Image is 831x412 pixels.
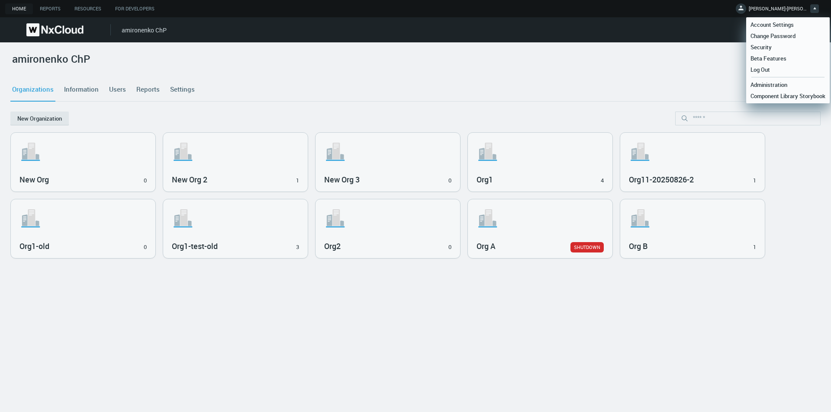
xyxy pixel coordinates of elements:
[746,43,776,51] span: Security
[19,242,134,251] h3: Org1-old
[746,79,830,90] a: Administration
[10,78,55,101] a: Organizations
[324,175,439,185] h3: New Org 3
[168,78,196,101] a: Settings
[746,66,774,73] span: Log Out
[5,3,33,14] a: Home
[749,5,809,15] span: [PERSON_NAME]-[PERSON_NAME]
[746,19,830,30] a: Account Settings
[68,3,108,14] a: Resources
[746,21,798,29] span: Account Settings
[144,243,147,252] div: 0
[296,176,299,185] div: 1
[477,175,591,185] h3: Org1
[324,242,439,251] h3: Org2
[172,242,287,251] h3: Org1-test-old
[448,243,451,252] div: 0
[746,32,800,40] span: Change Password
[12,53,90,65] h2: amironenko ChP
[601,176,604,185] div: 4
[753,243,756,252] div: 1
[746,30,830,42] a: Change Password
[746,53,830,64] a: Beta Features
[746,90,830,102] a: Component Library Storybook
[144,176,147,185] div: 0
[746,42,830,53] a: Security
[746,92,830,100] span: Component Library Storybook
[570,242,604,252] a: SHUTDOWN
[753,176,756,185] div: 1
[477,242,570,251] h3: Org A
[135,78,161,101] a: Reports
[108,3,161,14] a: For Developers
[172,175,287,185] h3: New Org 2
[10,112,69,125] button: New Organization
[33,3,68,14] a: Reports
[107,78,128,101] a: Users
[629,242,744,251] h3: Org B
[746,81,792,89] span: Administration
[62,78,100,101] a: Information
[26,23,84,36] img: Nx Cloud logo
[122,26,167,34] a: amironenko ChP
[296,243,299,252] div: 3
[448,176,451,185] div: 0
[629,175,744,185] h3: Org11-20250826-2
[746,54,791,62] span: Beta Features
[19,175,134,185] h3: New Org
